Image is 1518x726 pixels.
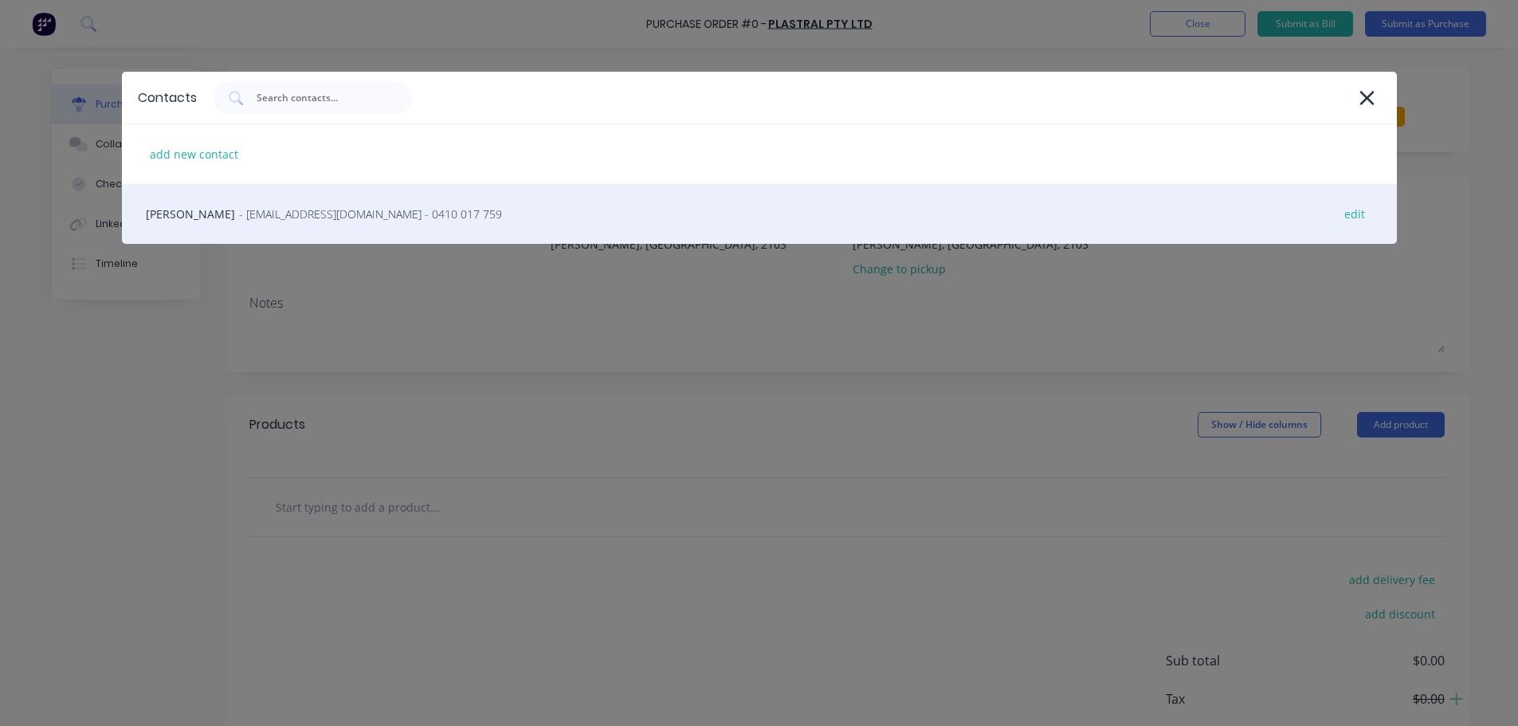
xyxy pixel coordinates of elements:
div: [PERSON_NAME] [122,184,1397,244]
div: Contacts [138,88,197,108]
input: Search contacts... [255,90,387,106]
span: - [EMAIL_ADDRESS][DOMAIN_NAME] - 0410 017 759 [239,206,502,222]
div: edit [1336,202,1373,226]
div: add new contact [142,142,246,167]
